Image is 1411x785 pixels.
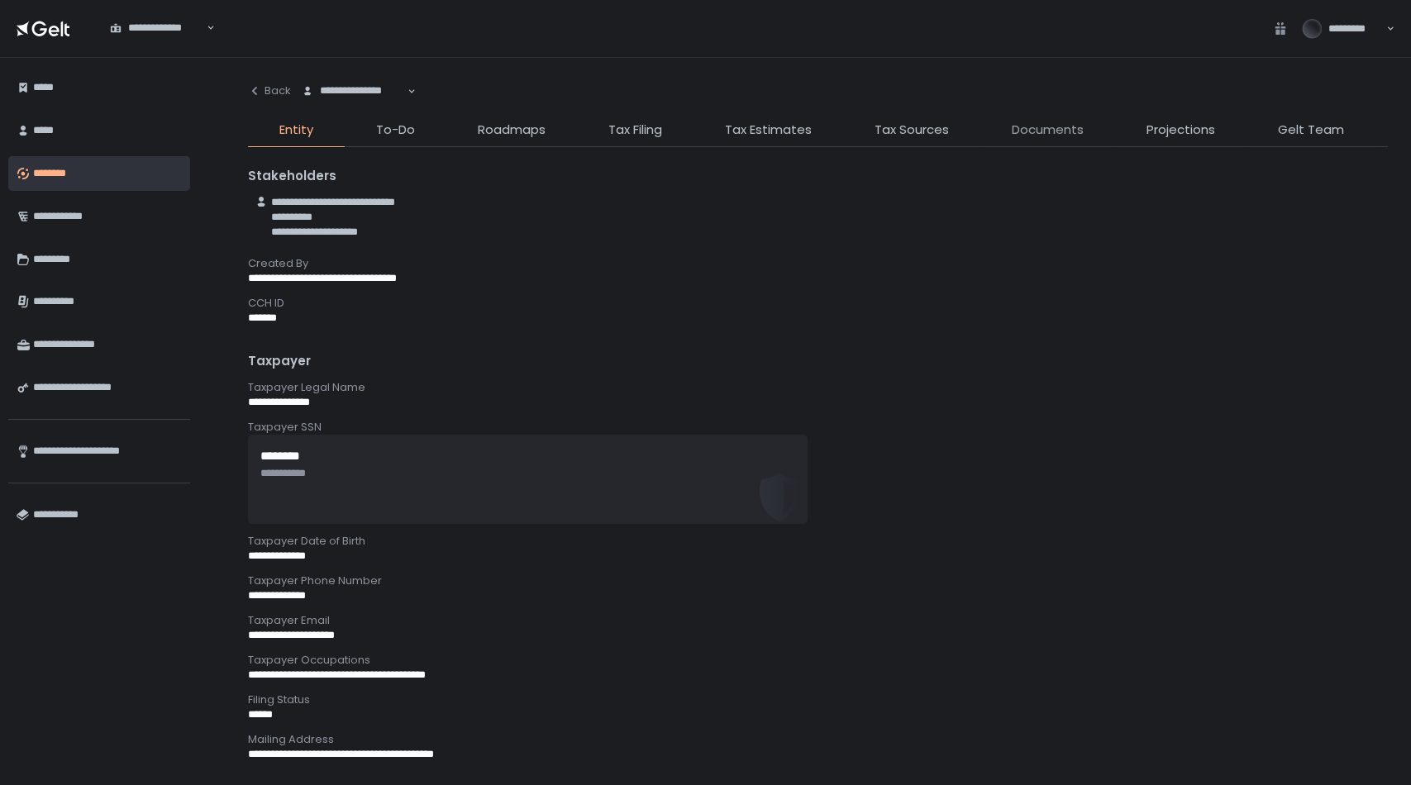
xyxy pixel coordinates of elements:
div: Search for option [291,74,416,108]
div: Taxpayer [248,352,1388,371]
div: Taxpayer SSN [248,420,1388,435]
span: Tax Filing [608,121,662,140]
div: Taxpayer Legal Name [248,380,1388,395]
span: Documents [1012,121,1084,140]
div: Filing Status [248,692,1388,707]
div: Stakeholders [248,167,1388,186]
span: To-Do [376,121,415,140]
div: Created By [248,256,1388,271]
div: Taxpayer Phone Number [248,573,1388,588]
span: Tax Sources [875,121,949,140]
button: Back [248,74,291,107]
span: Entity [279,121,313,140]
div: Taxpayer Occupations [248,653,1388,668]
div: Search for option [99,12,215,45]
span: Projections [1146,121,1215,140]
input: Search for option [110,36,205,52]
span: Gelt Team [1278,121,1344,140]
div: Taxpayer Date of Birth [248,534,1388,549]
div: Taxpayer Email [248,613,1388,628]
div: Back [248,83,291,98]
input: Search for option [302,98,406,115]
div: Mailing Address [248,732,1388,747]
div: CCH ID [248,296,1388,311]
span: Roadmaps [478,121,546,140]
span: Tax Estimates [725,121,812,140]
